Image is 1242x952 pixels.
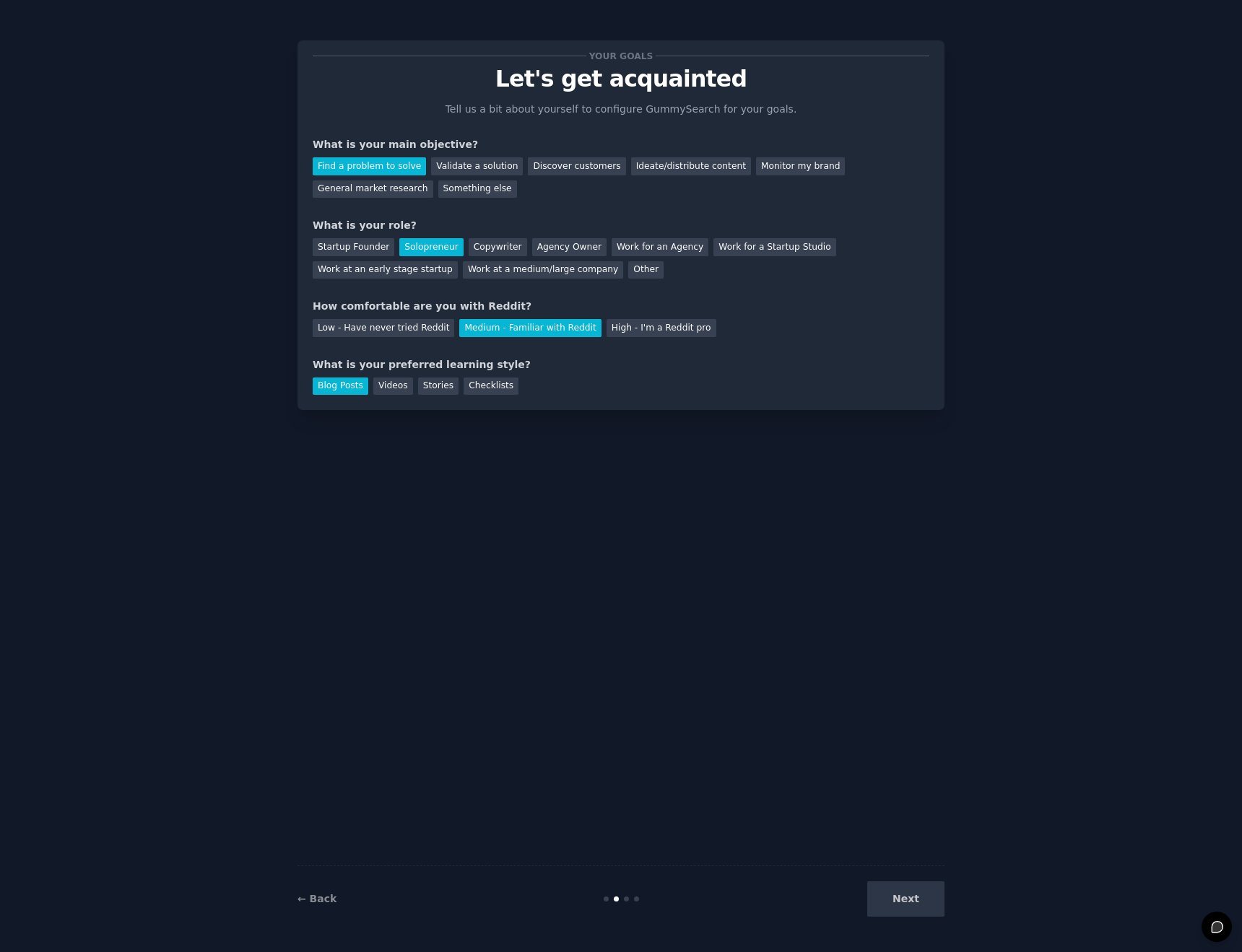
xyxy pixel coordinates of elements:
[459,319,601,337] div: Medium - Familiar with Reddit
[313,377,368,396] div: Blog Posts
[528,157,625,175] div: Discover customers
[313,319,454,337] div: Low - Have never tried Reddit
[313,238,394,256] div: Startup Founder
[313,357,929,372] div: What is your preferred learning style?
[586,48,656,64] span: Your goals
[612,238,708,256] div: Work for an Agency
[438,180,517,198] div: Something else
[463,261,623,279] div: Work at a medium/large company
[607,319,716,337] div: High - I'm a Reddit pro
[313,180,433,198] div: General market research
[628,261,664,279] div: Other
[313,137,929,152] div: What is your main objective?
[313,66,929,92] p: Let's get acquainted
[313,218,929,233] div: What is your role?
[373,377,413,396] div: Videos
[464,377,518,396] div: Checklists
[631,157,751,175] div: Ideate/distribute content
[431,157,523,175] div: Validate a solution
[532,238,607,256] div: Agency Owner
[756,157,845,175] div: Monitor my brand
[399,238,463,256] div: Solopreneur
[439,102,803,117] p: Tell us a bit about yourself to configure GummySearch for your goals.
[298,893,336,904] a: ← Back
[713,238,835,256] div: Work for a Startup Studio
[313,261,458,279] div: Work at an early stage startup
[469,238,527,256] div: Copywriter
[313,157,426,175] div: Find a problem to solve
[418,377,459,396] div: Stories
[313,299,929,314] div: How comfortable are you with Reddit?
